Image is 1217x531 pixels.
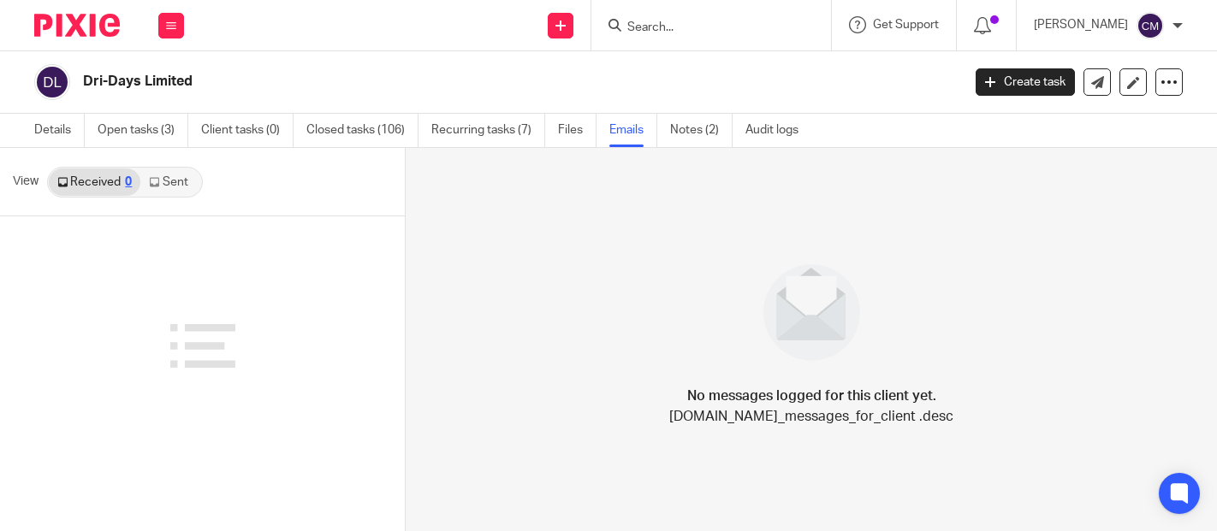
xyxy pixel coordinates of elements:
a: Create task [976,68,1075,96]
h2: Dri-Days Limited [83,73,776,91]
a: Emails [609,114,657,147]
p: [PERSON_NAME] [1034,16,1128,33]
span: View [13,173,39,191]
a: Open tasks (3) [98,114,188,147]
a: Received0 [49,168,140,196]
h4: No messages logged for this client yet. [687,386,936,406]
a: Sent [140,168,200,196]
a: Recurring tasks (7) [431,114,545,147]
div: 0 [125,176,132,188]
a: Closed tasks (106) [306,114,419,147]
img: svg%3E [1137,12,1164,39]
a: Audit logs [745,114,811,147]
img: image [752,253,871,372]
a: Details [34,114,85,147]
img: Pixie [34,14,120,37]
img: svg%3E [34,64,70,100]
a: Client tasks (0) [201,114,294,147]
p: [DOMAIN_NAME]_messages_for_client .desc [669,406,953,427]
a: Notes (2) [670,114,733,147]
a: Files [558,114,597,147]
span: Get Support [873,19,939,31]
input: Search [626,21,780,36]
